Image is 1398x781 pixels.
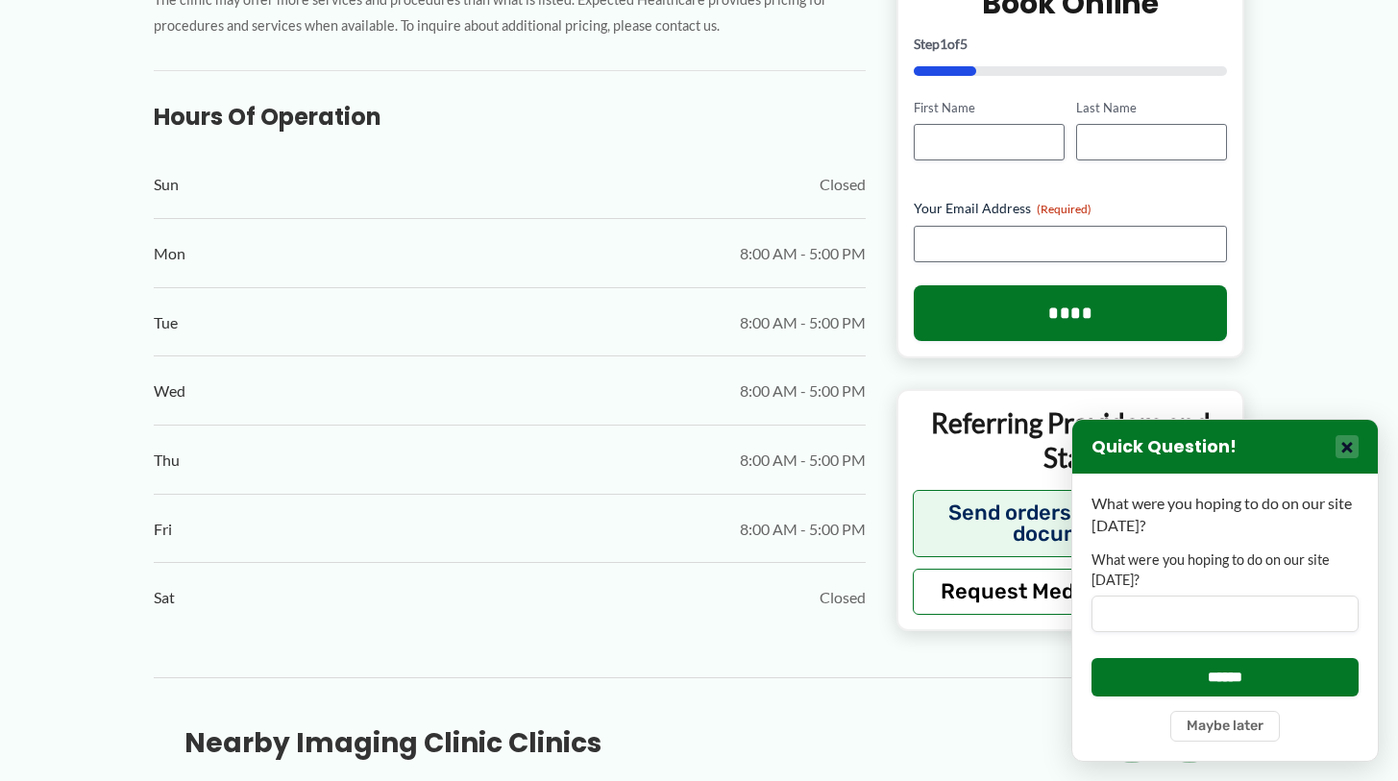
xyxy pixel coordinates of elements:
[913,569,1229,615] button: Request Medical Records
[740,308,866,337] span: 8:00 AM - 5:00 PM
[154,170,179,199] span: Sun
[913,405,1229,476] p: Referring Providers and Staff
[1076,99,1227,117] label: Last Name
[960,36,968,52] span: 5
[184,726,601,761] h3: Nearby Imaging Clinic Clinics
[1336,435,1359,458] button: Close
[740,515,866,544] span: 8:00 AM - 5:00 PM
[154,583,175,612] span: Sat
[914,37,1228,51] p: Step of
[914,199,1228,218] label: Your Email Address
[1091,493,1359,536] p: What were you hoping to do on our site [DATE]?
[154,377,185,405] span: Wed
[1170,711,1280,742] button: Maybe later
[1091,436,1237,458] h3: Quick Question!
[913,490,1229,557] button: Send orders and clinical documents
[820,170,866,199] span: Closed
[154,515,172,544] span: Fri
[1091,550,1359,590] label: What were you hoping to do on our site [DATE]?
[154,308,178,337] span: Tue
[1037,202,1091,216] span: (Required)
[154,102,866,132] h3: Hours of Operation
[820,583,866,612] span: Closed
[154,446,180,475] span: Thu
[740,377,866,405] span: 8:00 AM - 5:00 PM
[940,36,947,52] span: 1
[154,239,185,268] span: Mon
[914,99,1065,117] label: First Name
[740,446,866,475] span: 8:00 AM - 5:00 PM
[740,239,866,268] span: 8:00 AM - 5:00 PM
